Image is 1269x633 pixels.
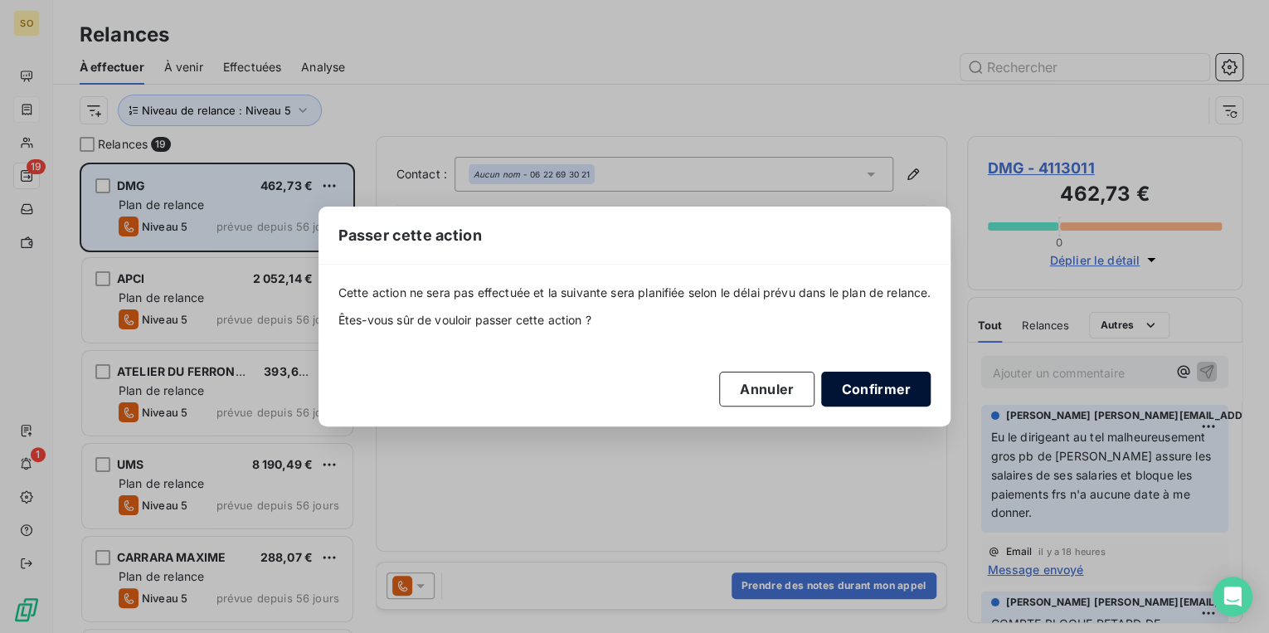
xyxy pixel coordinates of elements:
button: Confirmer [821,372,931,407]
span: Cette action ne sera pas effectuée et la suivante sera planifiée selon le délai prévu dans le pla... [338,285,931,301]
span: Êtes-vous sûr de vouloir passer cette action ? [338,312,931,329]
button: Annuler [719,372,814,407]
div: Open Intercom Messenger [1213,577,1252,616]
span: Passer cette action [338,224,482,246]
